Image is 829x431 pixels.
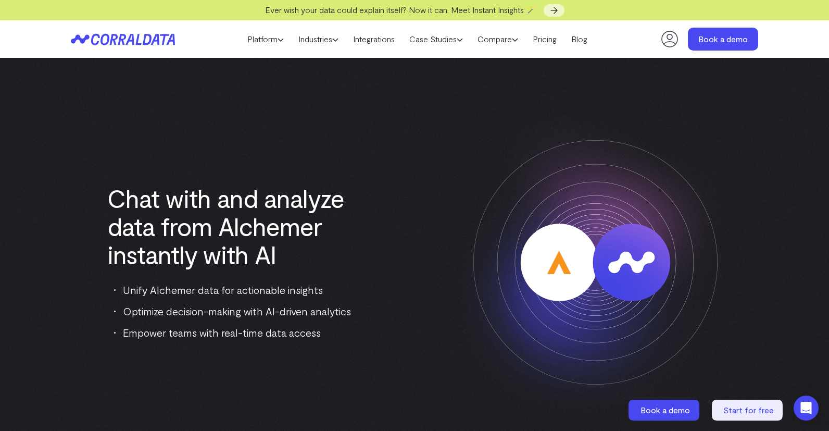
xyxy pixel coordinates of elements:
[107,184,360,268] h1: Chat with and analyze data from Alchemer instantly with AI
[640,405,690,415] span: Book a demo
[291,31,346,47] a: Industries
[114,324,360,341] li: Empower teams with real-time data access
[240,31,291,47] a: Platform
[794,396,819,421] div: Open Intercom Messenger
[346,31,402,47] a: Integrations
[688,28,758,51] a: Book a demo
[525,31,564,47] a: Pricing
[114,281,360,298] li: Unify Alchemer data for actionable insights
[402,31,470,47] a: Case Studies
[712,400,785,421] a: Start for free
[114,303,360,319] li: Optimize decision-making with AI-driven analytics
[265,5,536,15] span: Ever wish your data could explain itself? Now it can. Meet Instant Insights 🪄
[470,31,525,47] a: Compare
[629,400,701,421] a: Book a demo
[723,405,774,415] span: Start for free
[564,31,595,47] a: Blog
